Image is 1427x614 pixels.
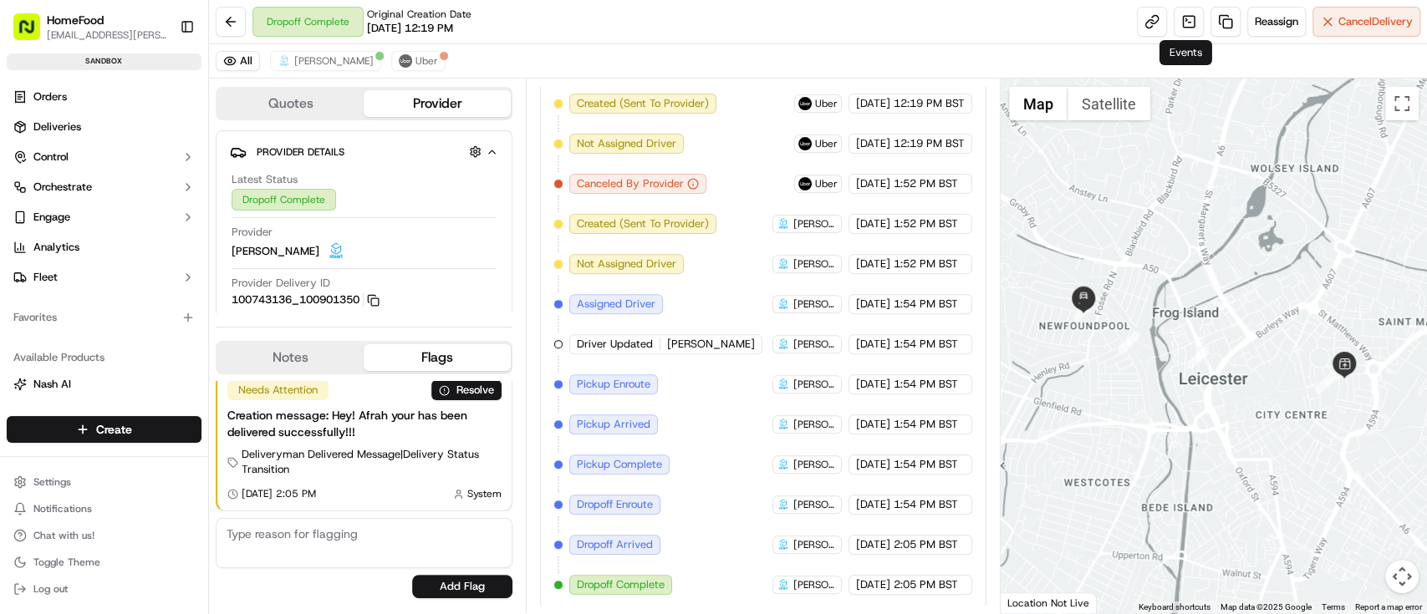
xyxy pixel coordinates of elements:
[894,216,958,231] span: 1:52 PM BST
[798,97,812,110] img: profile_uber_partner.png
[7,524,201,547] button: Chat with us!
[577,216,709,231] span: Created (Sent To Provider)
[856,96,890,111] span: [DATE]
[1255,14,1298,29] span: Reassign
[1139,601,1210,613] button: Keyboard shortcuts
[894,537,958,552] span: 2:05 PM BST
[7,7,173,47] button: HomeFood[EMAIL_ADDRESS][PERSON_NAME][DOMAIN_NAME]
[894,297,958,312] span: 1:54 PM BST
[577,497,653,512] span: Dropoff Enroute
[1315,372,1337,393] div: 1
[1322,602,1345,611] a: Terms (opens in new tab)
[7,497,201,520] button: Notifications
[7,114,201,140] a: Deliveries
[7,84,201,110] a: Orders
[777,297,790,311] img: stuart-logo.webp
[227,380,329,400] div: Needs Attention
[777,378,790,391] img: stuart-logo.webp
[856,216,890,231] span: [DATE]
[815,137,838,150] span: Uber
[856,417,890,432] span: [DATE]
[577,136,676,151] span: Not Assigned Driver
[35,160,65,190] img: 9188753566659_6852d8bf1fb38e338040_72.png
[894,337,958,352] span: 1:54 PM BST
[777,337,790,351] img: stuart-logo.webp
[1338,14,1413,29] span: Cancel Delivery
[278,54,291,68] img: stuart-logo.webp
[33,270,58,285] span: Fleet
[894,136,965,151] span: 12:19 PM BST
[894,377,958,392] span: 1:54 PM BST
[75,160,274,176] div: Start new chat
[577,297,655,312] span: Assigned Driver
[1355,602,1422,611] a: Report a map error
[47,12,104,28] button: HomeFood
[793,578,838,591] span: [PERSON_NAME]
[1247,7,1306,37] button: Reassign
[894,176,958,191] span: 1:52 PM BST
[33,150,69,165] span: Control
[17,160,47,190] img: 1736555255976-a54dd68f-1ca7-489b-9aae-adbdc363a1c4
[242,487,316,500] span: [DATE] 2:05 PM
[815,177,838,190] span: Uber
[17,375,30,388] div: 📗
[1009,87,1068,120] button: Show street map
[467,487,502,500] span: System
[7,53,201,70] div: sandbox
[815,97,838,110] span: Uber
[257,145,344,159] span: Provider Details
[577,256,676,271] span: Not Assigned Driver
[577,96,709,111] span: Created (Sent To Provider)
[7,264,201,291] button: Fleet
[33,260,47,273] img: 1736555255976-a54dd68f-1ca7-489b-9aae-adbdc363a1c4
[47,28,166,42] button: [EMAIL_ADDRESS][PERSON_NAME][DOMAIN_NAME]
[17,17,50,50] img: Nash
[33,210,70,225] span: Engage
[135,367,275,397] a: 💻API Documentation
[894,256,958,271] span: 1:52 PM BST
[17,217,112,231] div: Past conversations
[1005,591,1060,613] img: Google
[232,244,319,259] span: [PERSON_NAME]
[894,457,958,472] span: 1:54 PM BST
[13,377,195,392] a: Nash AI
[577,377,650,392] span: Pickup Enroute
[777,257,790,271] img: stuart-logo.webp
[777,578,790,591] img: stuart-logo.webp
[232,292,380,307] button: 100743136_100901350
[7,234,201,261] a: Analytics
[894,577,958,592] span: 2:05 PM BST
[793,498,838,511] span: [PERSON_NAME]
[793,217,838,231] span: [PERSON_NAME]
[367,21,453,36] span: [DATE] 12:19 PM
[431,380,502,400] button: Resolve
[856,497,890,512] span: [DATE]
[856,136,890,151] span: [DATE]
[399,54,412,68] img: profile_uber_partner.png
[856,577,890,592] span: [DATE]
[43,108,301,125] input: Got a question? Start typing here...
[7,470,201,494] button: Settings
[259,214,304,234] button: See all
[33,240,79,255] span: Analytics
[242,447,502,477] span: Deliveryman Delivered Message | Delivery Status Transition
[1187,347,1209,368] div: 2
[7,416,201,443] button: Create
[33,529,94,542] span: Chat with us!
[217,90,364,117] button: Quotes
[577,457,662,472] span: Pickup Complete
[118,414,202,427] a: Powered byPylon
[148,259,182,272] span: [DATE]
[367,8,471,21] span: Original Creation Date
[17,243,43,270] img: Asif Zaman Khan
[856,176,890,191] span: [DATE]
[777,538,790,551] img: stuart-logo.webp
[227,407,502,440] div: Creation message: Hey! Afrah your has been delivered successfully!!!
[17,288,43,315] img: Klarizel Pensader
[894,497,958,512] span: 1:54 PM BST
[577,577,665,592] span: Dropoff Complete
[33,556,100,569] span: Toggle Theme
[141,375,155,388] div: 💻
